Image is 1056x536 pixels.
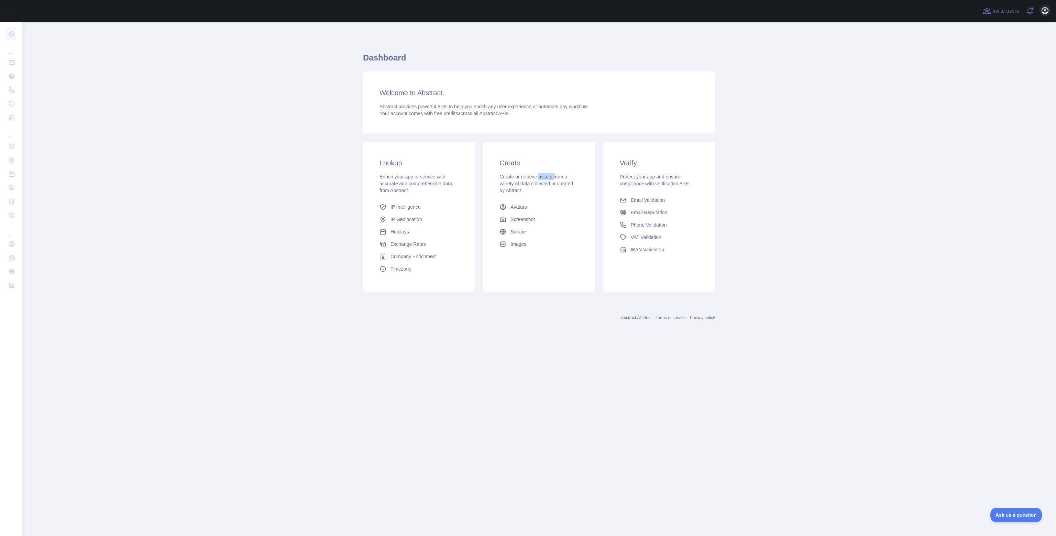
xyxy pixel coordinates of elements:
[363,52,715,69] h1: Dashboard
[377,226,461,238] a: Holidays
[5,223,16,237] div: ...
[379,111,509,116] span: Your account comes with across all Abstract APIs.
[497,238,581,250] a: Images
[990,508,1042,522] iframe: Toggle Customer Support
[379,174,452,193] span: Enrich your app or service with accurate and comprehensive data from Abstract
[981,6,1020,17] button: Invite users
[621,315,652,320] a: Abstract API Inc.
[510,228,526,235] span: Scrape
[617,206,701,219] a: Email Reputation
[690,315,715,320] a: Privacy policy
[617,243,701,256] a: IBAN Validation
[379,158,458,168] h3: Lookup
[390,253,437,260] span: Company Enrichment
[377,250,461,263] a: Company Enrichment
[497,226,581,238] a: Scrape
[377,238,461,250] a: Exchange Rates
[510,241,526,248] span: Images
[617,231,701,243] a: VAT Validation
[390,204,421,210] span: IP Intelligence
[631,197,665,204] span: Email Validation
[510,204,527,210] span: Avatars
[377,263,461,275] a: Timezone
[620,158,698,168] h3: Verify
[5,125,16,139] div: ...
[434,111,458,116] span: free credits
[499,158,578,168] h3: Create
[992,7,1019,15] span: Invite users
[390,265,411,272] span: Timezone
[497,201,581,213] a: Avatars
[379,104,589,109] span: Abstract provides powerful APIs to help you enrich any user experience or automate any workflow.
[377,201,461,213] a: IP Intelligence
[631,234,661,241] span: VAT Validation
[497,213,581,226] a: Screenshot
[390,241,426,248] span: Exchange Rates
[377,213,461,226] a: IP Geolocation
[620,174,690,186] span: Protect your app and ensure compliance with verification APIs
[499,174,573,193] span: Create or retrieve assets from a variety of data collected or created by Abtract
[656,315,685,320] a: Terms of service
[631,246,664,253] span: IBAN Validation
[390,216,422,223] span: IP Geolocation
[617,219,701,231] a: Phone Validation
[5,41,16,55] div: ...
[631,221,667,228] span: Phone Validation
[379,88,698,98] h3: Welcome to Abstract.
[631,209,668,216] span: Email Reputation
[617,194,701,206] a: Email Validation
[510,216,535,223] span: Screenshot
[390,228,409,235] span: Holidays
